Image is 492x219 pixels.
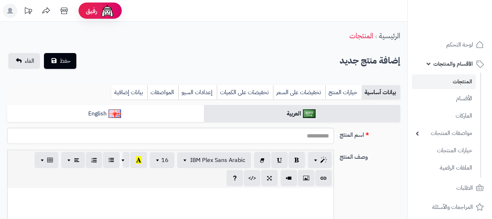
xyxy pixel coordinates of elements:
[108,109,121,118] img: English
[111,85,147,100] a: بيانات إضافية
[147,85,178,100] a: المواصفات
[379,30,400,41] a: الرئيسية
[86,6,97,15] span: رفيق
[325,85,362,100] a: خيارات المنتج
[412,198,488,216] a: المراجعات والأسئلة
[100,4,115,18] img: ai-face.png
[340,53,400,68] h2: إضافة منتج جديد
[433,59,473,69] span: الأقسام والمنتجات
[60,57,71,65] span: حفظ
[412,126,476,141] a: مواصفات المنتجات
[337,128,403,139] label: اسم المنتج
[177,152,251,168] button: IBM Plex Sans Arabic
[161,156,169,165] span: 16
[190,156,245,165] span: IBM Plex Sans Arabic
[19,4,37,20] a: تحديثات المنصة
[204,105,401,123] a: العربية
[412,108,476,124] a: الماركات
[25,57,34,65] span: الغاء
[443,20,485,35] img: logo-2.png
[412,74,476,89] a: المنتجات
[412,91,476,106] a: الأقسام
[456,183,473,193] span: الطلبات
[303,109,316,118] img: العربية
[44,53,76,69] button: حفظ
[412,36,488,53] a: لوحة التحكم
[273,85,325,100] a: تخفيضات على السعر
[178,85,217,100] a: إعدادات السيو
[349,30,373,41] a: المنتجات
[432,202,473,212] span: المراجعات والأسئلة
[7,105,204,123] a: English
[337,150,403,161] label: وصف المنتج
[446,40,473,50] span: لوحة التحكم
[150,152,174,168] button: 16
[217,85,273,100] a: تخفيضات على الكميات
[412,179,488,197] a: الطلبات
[8,53,40,69] a: الغاء
[412,160,476,176] a: الملفات الرقمية
[412,143,476,158] a: خيارات المنتجات
[362,85,400,100] a: بيانات أساسية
